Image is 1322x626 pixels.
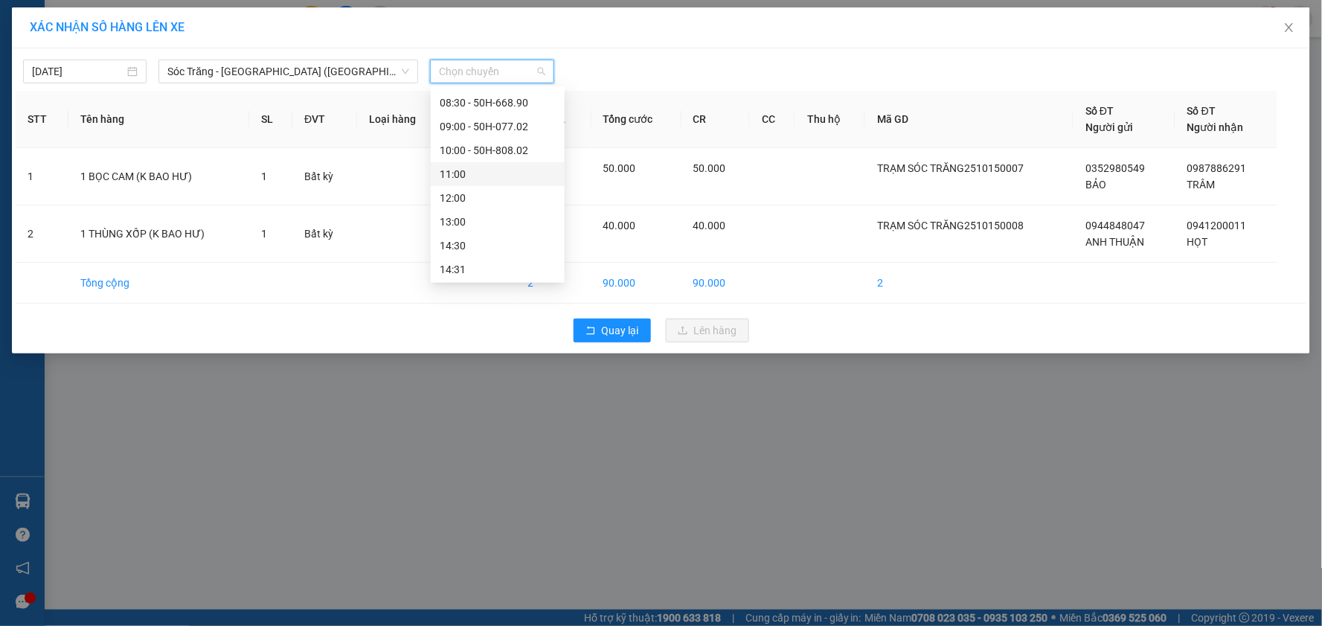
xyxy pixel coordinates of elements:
[1187,236,1208,248] span: HỌT
[292,148,357,205] td: Bất kỳ
[86,62,206,77] strong: PHIẾU GỬI HÀNG
[292,205,357,263] td: Bất kỳ
[30,20,184,34] span: XÁC NHẬN SỐ HÀNG LÊN XE
[440,261,556,278] div: 14:31
[16,205,68,263] td: 2
[693,162,726,174] span: 50.000
[68,205,249,263] td: 1 THÙNG XỐP (K BAO HƯ)
[221,32,286,46] span: [DATE]
[516,263,591,304] td: 2
[32,63,124,80] input: 15/10/2025
[261,228,267,240] span: 1
[1187,179,1216,191] span: TRÂM
[68,148,249,205] td: 1 BỌC CAM (K BAO HƯ)
[1268,7,1310,49] button: Close
[750,91,795,148] th: CC
[1187,220,1247,231] span: 0941200011
[681,263,751,304] td: 90.000
[603,162,636,174] span: 50.000
[440,95,556,111] div: 08:30 - 50H-668.90
[1085,121,1133,133] span: Người gửi
[666,319,749,342] button: uploadLên hàng
[1085,220,1145,231] span: 0944848047
[439,60,545,83] span: Chọn chuyến
[292,91,357,148] th: ĐVT
[865,91,1074,148] th: Mã GD
[1085,162,1145,174] span: 0352980549
[681,91,751,148] th: CR
[1085,105,1114,117] span: Số ĐT
[585,325,596,337] span: rollback
[357,91,443,148] th: Loại hàng
[603,220,636,231] span: 40.000
[440,214,556,230] div: 13:00
[261,170,267,182] span: 1
[574,319,651,342] button: rollbackQuay lại
[7,103,153,157] span: Trạm Sóc Trăng
[68,263,249,304] td: Tổng cộng
[877,162,1024,174] span: TRẠM SÓC TRĂNG2510150007
[440,237,556,254] div: 14:30
[1187,105,1216,117] span: Số ĐT
[167,60,409,83] span: Sóc Trăng - Sài Gòn (Hàng)
[1283,22,1295,33] span: close
[440,142,556,159] div: 10:00 - 50H-808.02
[1085,179,1106,191] span: BẢO
[591,91,681,148] th: Tổng cước
[221,18,286,46] p: Ngày giờ in:
[591,263,681,304] td: 90.000
[865,263,1074,304] td: 2
[7,103,153,157] span: Gửi:
[877,220,1024,231] span: TRẠM SÓC TRĂNG2510150008
[16,148,68,205] td: 1
[68,91,249,148] th: Tên hàng
[440,190,556,206] div: 12:00
[440,118,556,135] div: 09:00 - 50H-077.02
[16,91,68,148] th: STT
[1187,162,1247,174] span: 0987886291
[95,8,197,40] strong: XE KHÁCH MỸ DUYÊN
[1187,121,1244,133] span: Người nhận
[249,91,293,148] th: SL
[795,91,865,148] th: Thu hộ
[1085,236,1144,248] span: ANH THUẬN
[693,220,726,231] span: 40.000
[401,67,410,76] span: down
[440,166,556,182] div: 11:00
[88,47,193,58] span: TP.HCM -SÓC TRĂNG
[602,322,639,339] span: Quay lại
